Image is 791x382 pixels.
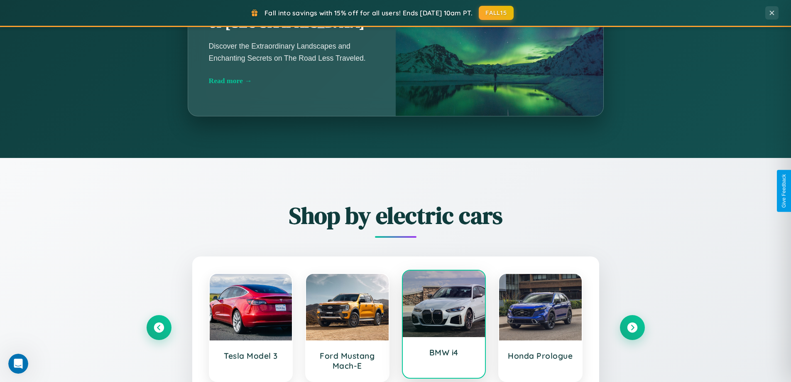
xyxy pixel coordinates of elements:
span: Fall into savings with 15% off for all users! Ends [DATE] 10am PT. [264,9,473,17]
div: Give Feedback [781,174,787,208]
h3: Ford Mustang Mach-E [314,351,380,371]
p: Discover the Extraordinary Landscapes and Enchanting Secrets on The Road Less Traveled. [209,40,375,64]
iframe: Intercom live chat [8,354,28,374]
h3: Tesla Model 3 [218,351,284,361]
h2: Shop by electric cars [147,200,645,232]
button: FALL15 [479,6,514,20]
h3: BMW i4 [411,347,477,357]
div: Read more → [209,76,375,85]
h3: Honda Prologue [507,351,573,361]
